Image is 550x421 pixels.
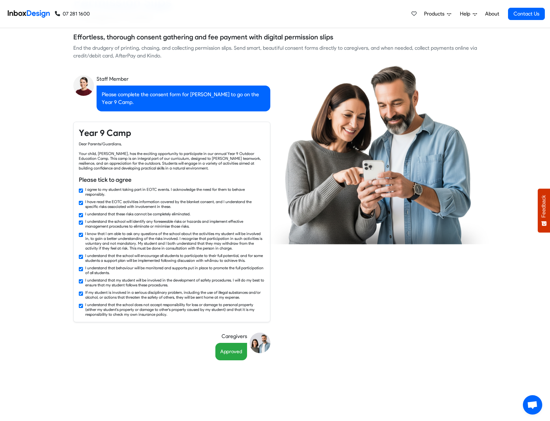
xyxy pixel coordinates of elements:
[460,10,473,18] span: Help
[85,187,265,197] label: I agree to my student taking part in EOTC events. I acknowledge the need for them to behave respo...
[538,189,550,232] button: Feedback - Show survey
[250,333,270,353] img: cargiver_avatar.png
[222,333,247,340] div: Caregivers
[85,253,265,263] label: I understand that the school will encourage all students to participate to their full potential, ...
[421,7,454,20] a: Products
[73,44,477,60] div: End the drudgery of printing, chasing, and collecting permission slips. Send smart, beautiful con...
[55,10,90,18] a: 07 281 1600
[424,10,447,18] span: Products
[267,65,489,244] img: parents_using_phone.png
[457,7,480,20] a: Help
[523,395,542,415] div: Open chat
[85,231,265,251] label: I know that I am able to ask any questions of the school about the activities my student will be ...
[85,199,265,209] label: I have read the EOTC activities information covered by the blanket consent, and I understand the ...
[85,219,265,229] label: I understand the school will identify any foreseeable risks or hazards and implement effective ma...
[79,176,265,184] h6: Please tick to agree
[73,75,94,96] img: staff_avatar.png
[85,278,265,287] label: I understand that my student will be involved in the development of safety procedures. I will do ...
[79,127,265,139] h4: Year 9 Camp
[483,7,501,20] a: About
[85,302,265,317] label: I understand that the school does not accept responsibility for loss or damage to personal proper...
[541,195,547,218] span: Feedback
[97,75,270,83] div: Staff Member
[79,141,265,170] div: Dear Parents/Guardians, Your child, [PERSON_NAME], has the exciting opportunity to participate in...
[508,8,545,20] a: Contact Us
[85,265,265,275] label: I understand that behaviour will be monitored and supports put in place to promote the full parti...
[73,32,333,42] h5: Effortless, thorough consent gathering and fee payment with digital permission slips
[215,343,247,360] div: Approved
[85,211,191,216] label: I understand that these risks cannot be completely eliminated.
[85,290,265,300] label: If my student is involved in a serious disciplinary problem, including the use of illegal substan...
[97,86,270,111] div: Please complete the consent form for [PERSON_NAME] to go on the Year 9 Camp.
